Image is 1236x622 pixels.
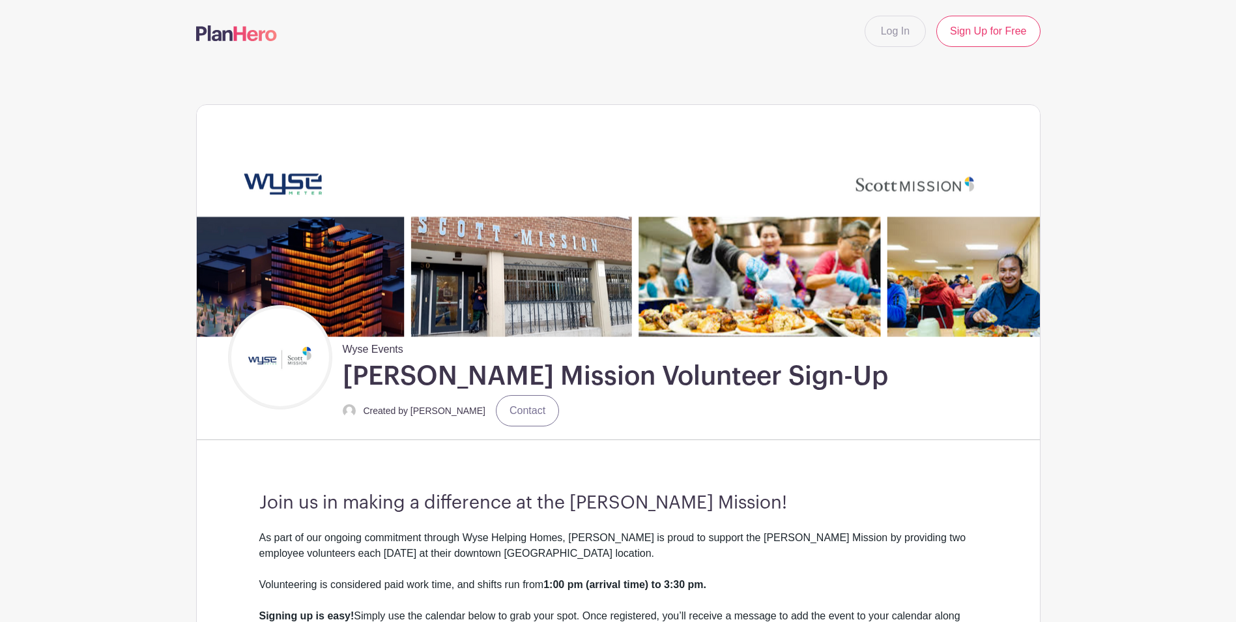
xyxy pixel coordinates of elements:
[259,492,977,514] h3: Join us in making a difference at the [PERSON_NAME] Mission!
[259,530,977,577] div: As part of our ongoing commitment through Wyse Helping Homes, [PERSON_NAME] is proud to support t...
[936,16,1040,47] a: Sign Up for Free
[865,16,926,47] a: Log In
[343,336,403,357] span: Wyse Events
[343,360,888,392] h1: [PERSON_NAME] Mission Volunteer Sign-Up
[231,308,329,406] img: Untitled%20design%20(21).png
[364,406,486,416] small: Created by [PERSON_NAME]
[196,25,277,41] img: logo-507f7623f17ff9eddc593b1ce0a138ce2505c220e1c5a4e2b4648c50719b7d32.svg
[496,395,559,426] a: Contact
[259,579,707,621] strong: 1:00 pm (arrival time) to 3:30 pm. Signing up is easy!
[197,105,1040,336] img: Untitled%20(2790%20x%20600%20px)%20(6).png
[343,404,356,417] img: default-ce2991bfa6775e67f084385cd625a349d9dcbb7a52a09fb2fda1e96e2d18dcdb.png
